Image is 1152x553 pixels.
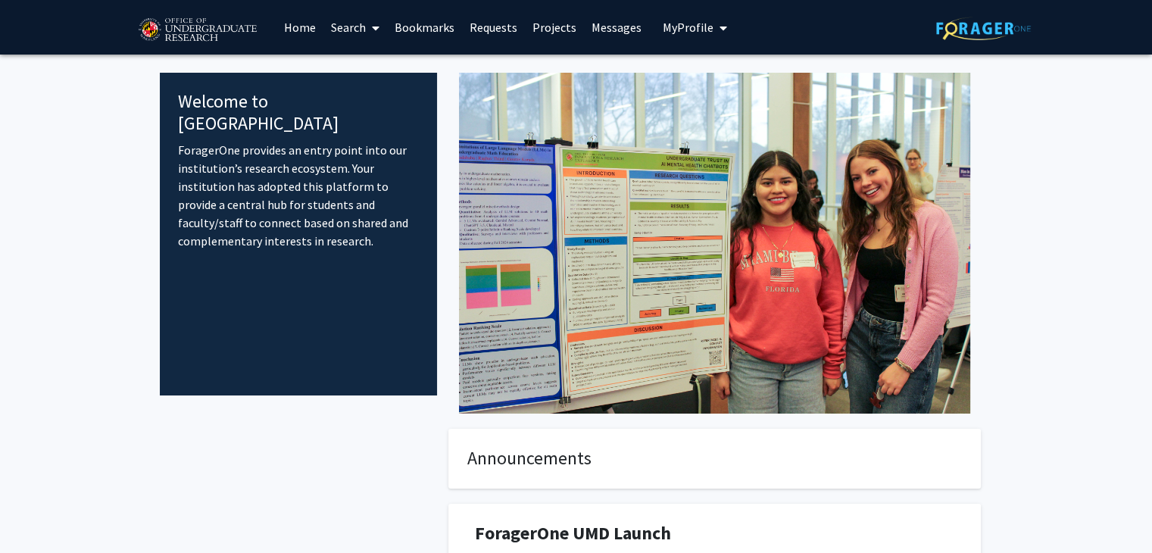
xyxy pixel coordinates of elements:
[11,485,64,542] iframe: Chat
[663,20,713,35] span: My Profile
[475,523,954,545] h1: ForagerOne UMD Launch
[178,141,420,250] p: ForagerOne provides an entry point into our institution’s research ecosystem. Your institution ha...
[133,11,261,49] img: University of Maryland Logo
[462,1,525,54] a: Requests
[178,91,420,135] h4: Welcome to [GEOGRAPHIC_DATA]
[584,1,649,54] a: Messages
[323,1,387,54] a: Search
[467,448,962,470] h4: Announcements
[459,73,970,414] img: Cover Image
[387,1,462,54] a: Bookmarks
[276,1,323,54] a: Home
[525,1,584,54] a: Projects
[936,17,1031,40] img: ForagerOne Logo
